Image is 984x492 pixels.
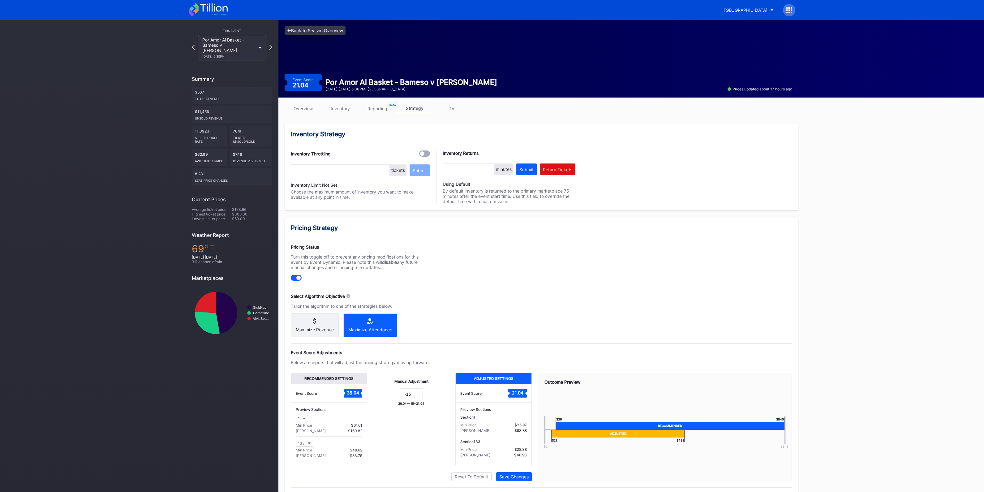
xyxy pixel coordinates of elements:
[556,422,784,430] div: Recommended
[291,303,430,309] div: Tailor the algorithm to one of the strategies below.
[460,415,527,420] div: Section 1
[347,390,359,395] text: 36.04
[285,104,322,113] a: overview
[291,254,430,270] div: Turn this toggle off to prevent any pricing modifications for this event by Event Dynamic. Please...
[291,189,430,200] div: Choose the maximum amount of inventory you want to make available at any point in time.
[776,417,784,422] div: $ 845
[296,429,326,433] div: [PERSON_NAME]
[195,114,269,120] div: Unsold Revenue
[460,453,490,457] div: [PERSON_NAME]
[456,373,531,384] div: Adjusted Settings
[195,94,269,101] div: Total Revenue
[192,275,272,281] div: Marketplaces
[291,350,792,355] div: Event Score Adjustments
[499,474,529,479] div: Save Changes
[348,429,362,433] div: $160.82
[202,54,256,58] div: [DATE] 5:30PM
[443,181,575,204] div: By default inventory is returned to the primary marketplace 75 minutes after the event start time...
[443,150,575,156] div: Inventory Returns
[291,244,430,250] div: Pricing Status
[413,168,427,173] div: Submit
[720,4,778,16] button: [GEOGRAPHIC_DATA]
[398,402,424,405] div: 36.04 + -15 = 21.04
[460,439,527,444] div: Section 133
[192,232,272,238] div: Weather Report
[296,448,312,452] div: Min Price
[551,430,685,438] div: Adjusted
[195,157,224,163] div: Avg ticket price
[192,255,272,259] div: [DATE] [DATE]
[350,448,362,452] div: $48.62
[728,87,792,91] div: Prices updated about 17 hours ago
[192,196,272,202] div: Current Prices
[192,106,272,123] div: $11,456
[410,164,430,176] button: Submit
[514,447,527,452] div: $28.38
[232,216,272,221] div: $63.00
[253,306,267,309] text: StubHub
[296,407,362,412] div: Preview Sections
[535,445,556,448] div: $0
[192,76,272,82] div: Summary
[774,445,795,448] div: $ 845
[460,428,490,433] div: [PERSON_NAME]
[325,87,497,91] div: [DATE] [DATE] 5:30PM | [GEOGRAPHIC_DATA]
[204,243,214,255] span: ℉
[551,438,557,442] div: $ 21
[291,182,430,188] div: Inventory Limit Not Set
[348,327,392,332] div: Maximize Attendance
[455,474,488,479] div: Reset To Default
[543,167,572,172] div: Return Tickets
[291,373,367,384] div: Recommended Settings
[396,104,433,113] a: strategy
[233,133,269,143] div: Tickets Unsold/Sold
[298,441,305,446] div: 133
[433,104,470,113] a: TV
[460,407,527,412] div: Preview Sections
[724,7,767,13] div: [GEOGRAPHIC_DATA]
[296,453,326,458] div: [PERSON_NAME]
[298,416,300,421] div: 1
[677,438,685,442] div: $ 493
[192,149,227,166] div: $62.99
[556,417,562,422] div: $ 36
[192,259,272,264] div: 3 % chance of rain
[291,224,792,232] div: Pricing Strategy
[443,181,575,187] div: Using Default
[460,391,482,396] div: Event Score
[233,157,269,163] div: Revenue per ticket
[544,379,785,385] div: Outcome Preview
[192,216,232,221] div: Lowest ticket price
[359,104,396,113] a: reporting
[230,149,273,166] div: $7.18
[192,243,272,255] div: 69
[514,453,527,457] div: $48.90
[192,286,272,340] svg: Chart title
[253,317,269,320] text: VividSeats
[192,207,232,212] div: Average ticket price
[296,327,334,332] div: Maximize Revenue
[514,428,527,433] div: $93.88
[230,126,273,146] div: 70/9
[293,82,310,88] div: 21.04
[540,163,575,175] button: Return Tickets
[325,78,497,87] div: Por Amor Al Basket - Bameso v [PERSON_NAME]
[192,87,272,104] div: $567
[202,37,256,58] div: Por Amor Al Basket - Bameso v [PERSON_NAME]
[496,472,532,481] button: Save Changes
[351,423,362,428] div: $61.61
[291,294,345,299] div: Select Algorithm Objective
[253,311,269,315] text: Gametime
[293,77,314,82] div: Event Score
[512,390,523,395] text: 21.04
[350,453,362,458] div: $83.75
[460,423,477,427] div: Min Price
[192,168,272,185] div: 8,281
[390,164,406,176] div: tickets
[516,163,537,175] button: Submit
[232,207,272,212] div: $163.66
[451,472,492,481] button: Reset To Default
[192,212,232,216] div: Highest ticket price
[514,423,527,427] div: $35.97
[494,163,513,175] div: minutes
